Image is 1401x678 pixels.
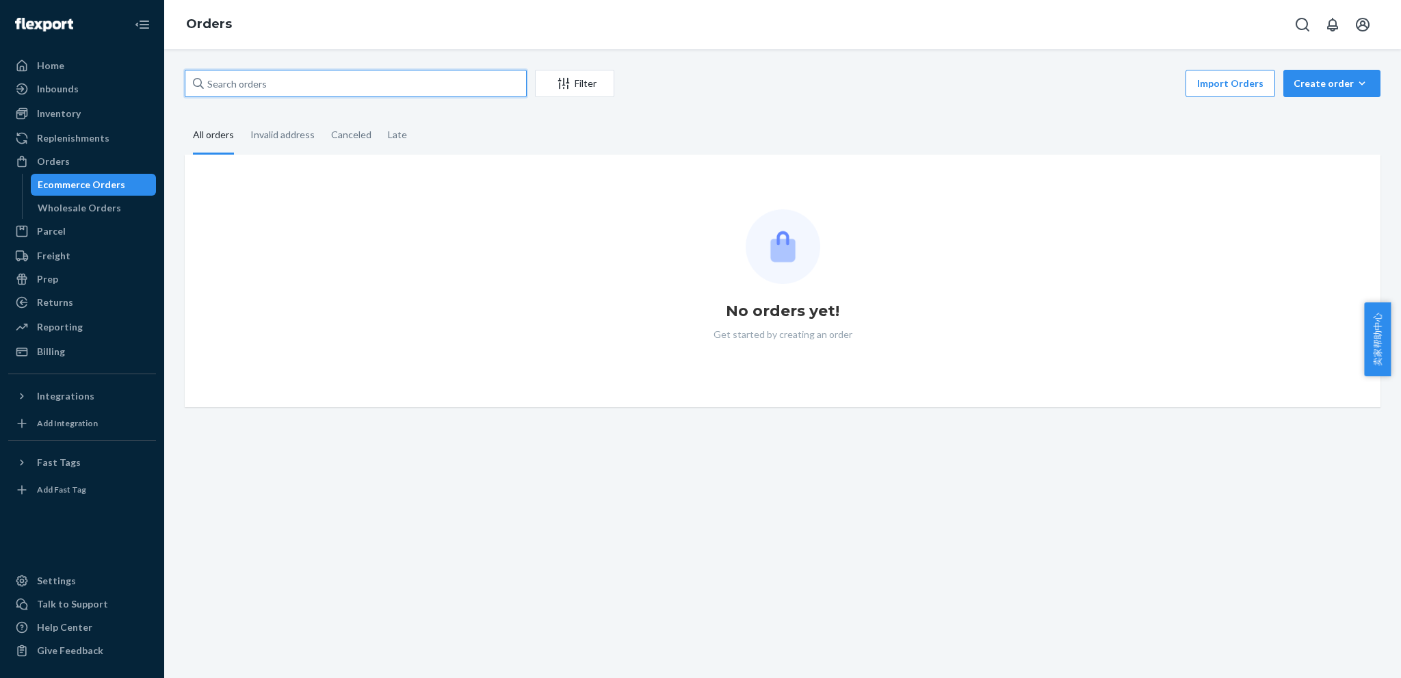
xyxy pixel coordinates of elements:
a: Orders [8,151,156,172]
div: Billing [37,345,65,358]
div: Parcel [37,224,66,238]
a: Settings [8,570,156,592]
img: Empty list [746,209,820,284]
div: Freight [37,249,70,263]
a: Freight [8,245,156,267]
div: Returns [37,296,73,309]
a: Add Integration [8,413,156,434]
button: 卖家帮助中心 [1364,302,1391,376]
h1: No orders yet! [726,300,839,322]
div: Create order [1294,77,1370,90]
a: Home [8,55,156,77]
button: Integrations [8,385,156,407]
a: Reporting [8,316,156,338]
div: Ecommerce Orders [38,178,125,192]
ol: breadcrumbs [175,5,243,44]
button: Open account menu [1349,11,1376,38]
div: Filter [536,77,614,90]
a: Inbounds [8,78,156,100]
a: Returns [8,291,156,313]
div: Wholesale Orders [38,201,121,215]
a: Inventory [8,103,156,125]
div: Integrations [37,389,94,403]
a: Prep [8,268,156,290]
a: Orders [186,16,232,31]
button: Open notifications [1319,11,1346,38]
div: Reporting [37,320,83,334]
div: Replenishments [37,131,109,145]
button: Open Search Box [1289,11,1316,38]
button: Give Feedback [8,640,156,662]
a: Billing [8,341,156,363]
div: All orders [193,117,234,155]
div: Fast Tags [37,456,81,469]
a: Wholesale Orders [31,197,157,219]
div: Add Integration [37,417,98,429]
div: Add Fast Tag [37,484,86,495]
a: Talk to Support [8,593,156,615]
button: Close Navigation [129,11,156,38]
div: Home [37,59,64,73]
div: Late [388,117,407,153]
div: Help Center [37,621,92,634]
div: Orders [37,155,70,168]
div: Prep [37,272,58,286]
a: Ecommerce Orders [31,174,157,196]
input: Search orders [185,70,527,97]
a: Help Center [8,616,156,638]
div: Inventory [37,107,81,120]
div: Inbounds [37,82,79,96]
button: Filter [535,70,614,97]
div: Settings [37,574,76,588]
a: Replenishments [8,127,156,149]
a: Add Fast Tag [8,479,156,501]
button: Create order [1283,70,1380,97]
img: Flexport logo [15,18,73,31]
p: Get started by creating an order [713,328,852,341]
div: Give Feedback [37,644,103,657]
a: Parcel [8,220,156,242]
div: Canceled [331,117,371,153]
div: Talk to Support [37,597,108,611]
button: Fast Tags [8,452,156,473]
div: Invalid address [250,117,315,153]
button: Import Orders [1186,70,1275,97]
